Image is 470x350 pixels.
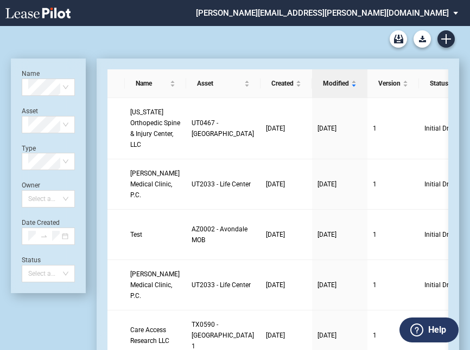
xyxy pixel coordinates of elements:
[271,78,294,89] span: Created
[323,78,349,89] span: Modified
[266,179,307,190] a: [DATE]
[136,78,168,89] span: Name
[130,229,181,240] a: Test
[373,180,377,188] span: 1
[410,30,434,48] md-menu: Download Blank Form List
[390,30,407,48] a: Archive
[130,326,169,345] span: Care Access Research LLC
[40,232,48,240] span: swap-right
[186,69,261,98] th: Asset
[192,119,254,138] span: UT0467 - Old Mill
[197,78,242,89] span: Asset
[424,280,457,290] span: Initial Draft
[266,123,307,134] a: [DATE]
[192,225,247,244] span: AZ0002 - Avondale MOB
[266,180,285,188] span: [DATE]
[414,30,431,48] button: Download Blank Form
[192,280,255,290] a: UT2033 - Life Center
[130,269,181,301] a: [PERSON_NAME] Medical Clinic, P.C.
[40,232,48,240] span: to
[266,231,285,238] span: [DATE]
[437,30,455,48] a: Create new document
[399,317,459,342] button: Help
[317,123,362,134] a: [DATE]
[419,69,469,98] th: Status
[130,168,181,200] a: [PERSON_NAME] Medical Clinic, P.C.
[261,69,312,98] th: Created
[22,182,40,189] label: Owner
[424,179,457,190] span: Initial Draft
[192,281,251,289] span: UT2033 - Life Center
[373,125,377,132] span: 1
[317,180,336,188] span: [DATE]
[130,231,142,238] span: Test
[373,123,414,134] a: 1
[317,280,362,290] a: [DATE]
[266,330,307,341] a: [DATE]
[266,280,307,290] a: [DATE]
[22,145,36,152] label: Type
[317,332,336,339] span: [DATE]
[22,256,41,264] label: Status
[430,78,450,89] span: Status
[317,281,336,289] span: [DATE]
[266,332,285,339] span: [DATE]
[373,280,414,290] a: 1
[130,325,181,346] a: Care Access Research LLC
[317,125,336,132] span: [DATE]
[266,281,285,289] span: [DATE]
[373,231,377,238] span: 1
[22,219,60,226] label: Date Created
[22,107,38,115] label: Asset
[266,229,307,240] a: [DATE]
[378,78,401,89] span: Version
[424,123,457,134] span: Initial Draft
[317,231,336,238] span: [DATE]
[130,170,180,199] span: Granger Medical Clinic, P.C.
[317,330,362,341] a: [DATE]
[192,179,255,190] a: UT2033 - Life Center
[192,180,251,188] span: UT2033 - Life Center
[428,323,446,337] label: Help
[312,69,367,98] th: Modified
[373,229,414,240] a: 1
[373,281,377,289] span: 1
[373,179,414,190] a: 1
[130,108,180,148] span: Utah Orthopedic Spine & Injury Center, LLC
[424,229,457,240] span: Initial Draft
[266,125,285,132] span: [DATE]
[192,224,255,245] a: AZ0002 - Avondale MOB
[373,332,377,339] span: 1
[130,107,181,150] a: [US_STATE] Orthopedic Spine & Injury Center, LLC
[192,321,254,350] span: TX0590 - Las Colinas 1
[317,229,362,240] a: [DATE]
[367,69,419,98] th: Version
[317,179,362,190] a: [DATE]
[130,270,180,300] span: Granger Medical Clinic, P.C.
[125,69,186,98] th: Name
[373,330,414,341] a: 1
[192,118,255,139] a: UT0467 - [GEOGRAPHIC_DATA]
[22,70,40,77] label: Name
